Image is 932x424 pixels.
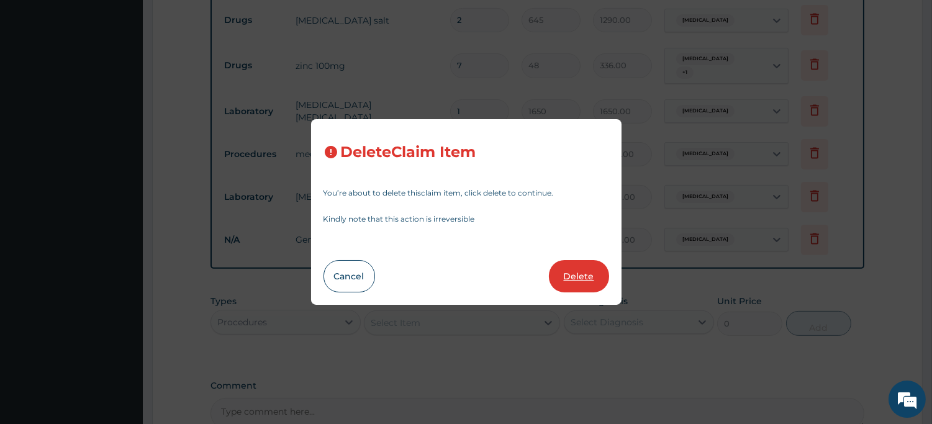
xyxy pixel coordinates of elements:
p: You’re about to delete this claim item , click delete to continue. [323,189,609,197]
div: Chat with us now [65,70,209,86]
button: Cancel [323,260,375,292]
span: We're online! [72,131,171,256]
button: Delete [549,260,609,292]
div: Minimize live chat window [204,6,233,36]
img: d_794563401_company_1708531726252_794563401 [23,62,50,93]
textarea: Type your message and hit 'Enter' [6,288,237,332]
h3: Delete Claim Item [341,144,476,161]
p: Kindly note that this action is irreversible [323,215,609,223]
